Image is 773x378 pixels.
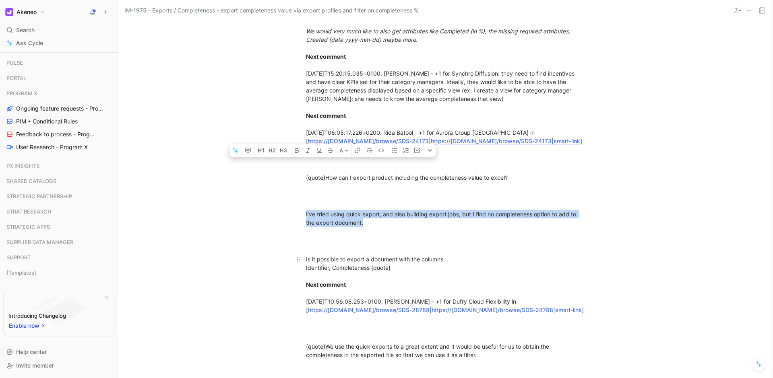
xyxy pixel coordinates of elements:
div: PORTAL [3,72,114,84]
button: AkeneoAkeneo [3,6,47,18]
a: Feedback to process - Program X [3,128,114,140]
strong: Next comment [306,53,346,60]
div: PROGRAM XOngoing feature requests - Program XPIM • Conditional RulesFeedback to process - Program... [3,87,114,153]
div: STRATEGIC APPS [3,221,114,233]
span: PORTAL [6,74,26,82]
a: PIM • Conditional Rules [3,115,114,127]
a: https://[DOMAIN_NAME]/browse/SDS-28788|https://[DOMAIN_NAME]/browse/SDS-28788|smart-link] [308,306,584,313]
span: SUPPORT [6,253,31,261]
span: Search [16,25,35,35]
div: I’ve tried using quick export, and also building export jobs, but I find no completeness option t... [306,210,585,227]
div: {quote}How can I export product including the completeness value to excel? [306,173,585,182]
span: PIM • Conditional Rules [16,117,78,125]
div: STRATEGIC PARTNERSHIP [3,190,114,202]
div: STRAT RESEARCH [3,205,114,220]
span: PULSE [6,59,23,67]
button: A [337,144,351,157]
div: STRATEGIC APPS [3,221,114,235]
span: PX INSIGHTS [6,162,39,170]
span: [Templates] [6,269,36,277]
a: Ask Cycle [3,37,114,49]
span: SUPPLIER DATA MANAGER [6,238,73,246]
div: PULSE [3,57,114,69]
div: {quote}We use the quick exports to a great extent and it would be useful for us to obtain the com... [306,342,585,359]
span: IM-1975 - Exports / Completeness - export completeness value via export profiles and filter on co... [124,6,418,15]
span: STRATEGIC PARTNERSHIP [6,192,72,200]
div: PORTAL [3,72,114,86]
button: Enable now [8,320,46,331]
span: Ask Cycle [16,38,43,48]
a: Ongoing feature requests - Program X [3,103,114,115]
div: PX INSIGHTS [3,160,114,172]
div: PULSE [3,57,114,71]
span: User Research - Program X [16,143,88,151]
div: [Templates] [3,267,114,279]
div: PX INSIGHTS [3,160,114,174]
img: bg-BLZuj68n.svg [21,290,97,331]
span: SHARED CATALOGS [6,177,56,185]
div: Is it possible to export a document with the columns: Identifier, Completeness {quote} [DATE]T10:... [306,255,585,314]
span: STRAT RESEARCH [6,207,52,216]
strong: Next comment [306,281,346,288]
img: Akeneo [5,8,13,16]
div: Help center [3,346,114,358]
a: User Research - Program X [3,141,114,153]
span: Invite member [16,362,54,369]
div: SHARED CATALOGS [3,175,114,187]
span: Enable now [9,321,40,331]
div: PROGRAM X [3,87,114,99]
div: [Templates] [3,267,114,281]
div: STRATEGIC PARTNERSHIP [3,190,114,205]
strong: Next comment [306,112,346,119]
span: Ongoing feature requests - Program X [16,105,104,113]
h1: Akeneo [17,8,37,16]
div: SUPPORT [3,251,114,266]
a: https://[DOMAIN_NAME]/browse/SDS-24173|https://[DOMAIN_NAME]/browse/SDS-24173|smart-link] [308,138,582,144]
div: Introducing Changelog [8,311,66,320]
div: STRAT RESEARCH [3,205,114,218]
span: Feedback to process - Program X [16,130,95,138]
span: PROGRAM X [6,89,37,97]
div: SUPPLIER DATA MANAGER [3,236,114,251]
em: We would very much like to also get attributes like Completed (in %), the missing required attrib... [306,28,572,43]
div: Search [3,24,114,36]
div: SUPPLIER DATA MANAGER [3,236,114,248]
span: Help center [16,348,47,355]
div: Invite member [3,360,114,372]
div: SUPPORT [3,251,114,263]
div: [DATE]T15:20:15.035+0100: [PERSON_NAME] - +1 for Synchro Diffusion: they need to find incentives ... [306,27,585,145]
span: STRATEGIC APPS [6,223,50,231]
div: SHARED CATALOGS [3,175,114,189]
